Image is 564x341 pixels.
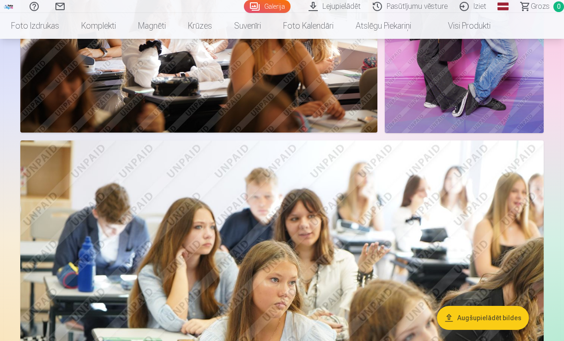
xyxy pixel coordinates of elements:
[272,13,345,39] a: Foto kalendāri
[553,1,564,12] span: 0
[177,13,223,39] a: Krūzes
[422,13,502,39] a: Visi produkti
[70,13,127,39] a: Komplekti
[4,4,14,9] img: /fa1
[127,13,177,39] a: Magnēti
[531,1,550,12] span: Grozs
[223,13,272,39] a: Suvenīri
[345,13,422,39] a: Atslēgu piekariņi
[437,306,529,330] button: Augšupielādēt bildes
